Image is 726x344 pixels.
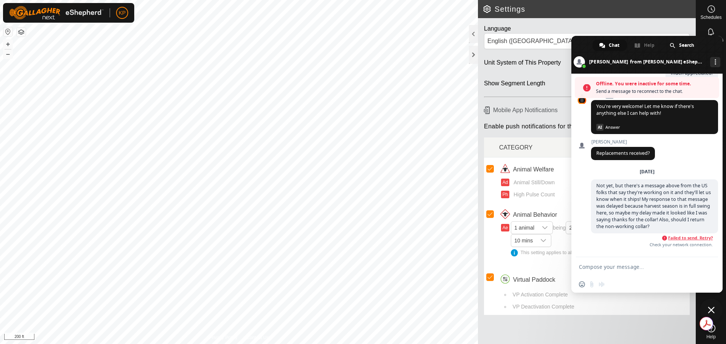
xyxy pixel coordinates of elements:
span: Search [679,40,694,51]
span: 20m [566,222,582,234]
a: Failed to send. Retry? [591,235,713,241]
span: KP [119,9,126,17]
span: Send a message to reconnect to the chat. [596,88,715,95]
div: dropdown trigger [536,234,551,247]
div: This setting applies to all users of the property [511,249,687,256]
span: You're very welcome! Let me know if there's anything else I can help with! [596,103,694,116]
span: Animal Behavior [513,210,557,219]
img: Gallagher Logo [9,6,104,20]
div: CATEGORY [499,139,594,156]
span: Schedules [700,15,721,20]
span: 1 animal [511,222,537,234]
span: Animal Still/Down [511,179,555,187]
span: being outside VP longer than [511,225,687,256]
span: Failed to send. Retry? [668,235,713,241]
div: Language [484,24,690,33]
span: Enable push notifications for this property [484,123,603,134]
div: English ([GEOGRAPHIC_DATA]) [487,37,671,46]
span: 10 mins [511,234,536,247]
a: Privacy Policy [209,334,237,341]
a: Close chat [700,299,723,321]
span: Replacements received? [596,150,650,156]
a: Search [663,40,702,51]
span: Animal Welfare [513,165,554,174]
span: Help [706,335,716,339]
button: Ph [501,191,509,198]
button: + [3,40,12,49]
span: [PERSON_NAME] [591,139,655,145]
h2: Settings [482,5,696,14]
div: dropdown trigger [537,222,552,234]
a: Contact Us [247,334,269,341]
span: Offline. You were inactive for some time. [596,80,715,88]
img: animal behavior icon [499,209,511,221]
button: Ad [501,179,509,186]
button: – [3,49,12,59]
img: virtual paddocks icon [499,274,511,286]
div: [DATE] [640,170,655,174]
div: Unit System of This Property [484,58,561,70]
textarea: Compose your message... [579,257,700,276]
span: Insert an emoji [579,281,585,287]
button: Reset Map [3,27,12,36]
span: English (US) [484,34,674,49]
span: Chat [609,40,619,51]
span: Virtual Paddock [513,275,555,284]
button: Ae [501,224,509,231]
span: VP Deactivation Complete [510,303,574,311]
h6: Mobile App Notifications [481,103,693,117]
span: Not yet, but there's a message above from the US folks that say they're working on it and they'll... [596,182,711,230]
a: Help [696,321,726,342]
span: VP Activation Complete [510,291,568,299]
a: Chat [593,40,627,51]
span: Check your network connection. [591,242,713,247]
span: Answer [605,124,713,131]
span: High Pulse Count [511,191,555,199]
div: dropdown trigger [674,34,689,49]
span: AI [596,124,603,131]
button: Map Layers [17,28,26,37]
div: Show Segment Length [484,79,545,91]
img: animal welfare icon [499,164,511,176]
